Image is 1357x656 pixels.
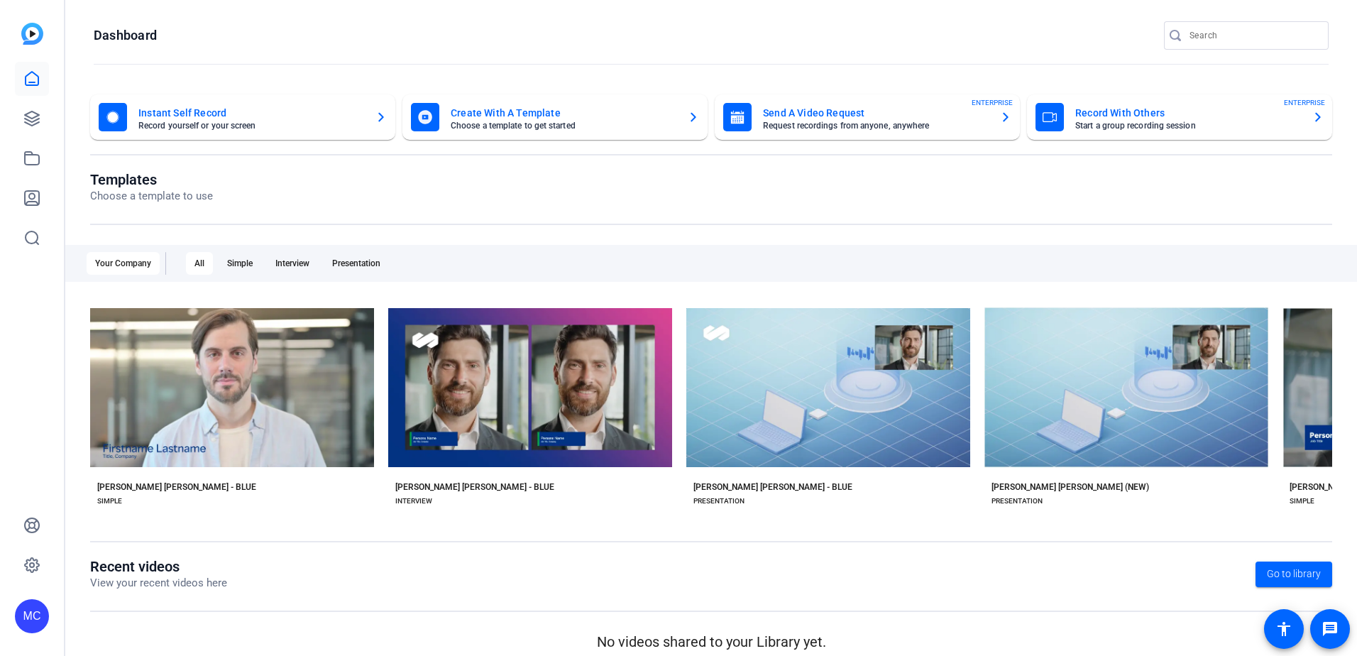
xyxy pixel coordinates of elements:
[90,575,227,591] p: View your recent videos here
[1290,496,1314,507] div: SIMPLE
[763,121,989,130] mat-card-subtitle: Request recordings from anyone, anywhere
[972,97,1013,108] span: ENTERPRISE
[1075,121,1301,130] mat-card-subtitle: Start a group recording session
[90,171,213,188] h1: Templates
[186,252,213,275] div: All
[1275,621,1292,638] mat-icon: accessibility
[451,121,676,130] mat-card-subtitle: Choose a template to get started
[693,496,745,507] div: PRESENTATION
[138,121,364,130] mat-card-subtitle: Record yourself or your screen
[693,481,852,493] div: [PERSON_NAME] [PERSON_NAME] - BLUE
[1267,567,1321,581] span: Go to library
[1284,97,1325,108] span: ENTERPRISE
[763,104,989,121] mat-card-title: Send A Video Request
[1075,104,1301,121] mat-card-title: Record With Others
[395,496,432,507] div: INTERVIEW
[402,94,708,140] button: Create With A TemplateChoose a template to get started
[138,104,364,121] mat-card-title: Instant Self Record
[97,496,122,507] div: SIMPLE
[219,252,261,275] div: Simple
[21,23,43,45] img: blue-gradient.svg
[267,252,318,275] div: Interview
[97,481,256,493] div: [PERSON_NAME] [PERSON_NAME] - BLUE
[90,188,213,204] p: Choose a template to use
[90,558,227,575] h1: Recent videos
[90,94,395,140] button: Instant Self RecordRecord yourself or your screen
[1027,94,1332,140] button: Record With OthersStart a group recording sessionENTERPRISE
[451,104,676,121] mat-card-title: Create With A Template
[991,481,1149,493] div: [PERSON_NAME] [PERSON_NAME] (NEW)
[90,631,1332,652] p: No videos shared to your Library yet.
[87,252,160,275] div: Your Company
[395,481,554,493] div: [PERSON_NAME] [PERSON_NAME] - BLUE
[15,599,49,633] div: MC
[1256,562,1332,587] a: Go to library
[324,252,389,275] div: Presentation
[94,27,157,44] h1: Dashboard
[715,94,1020,140] button: Send A Video RequestRequest recordings from anyone, anywhereENTERPRISE
[1322,621,1339,638] mat-icon: message
[991,496,1043,507] div: PRESENTATION
[1190,27,1317,44] input: Search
